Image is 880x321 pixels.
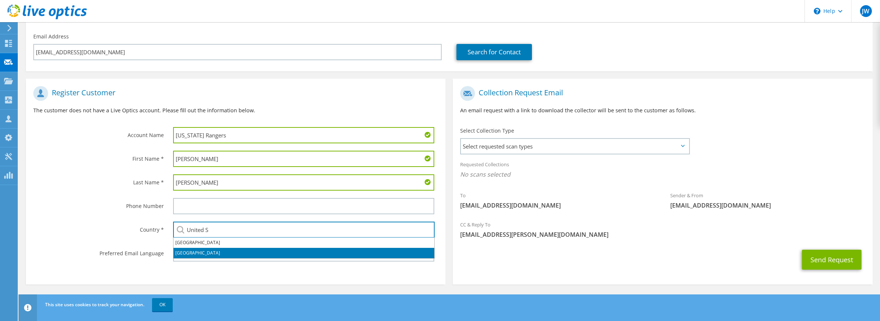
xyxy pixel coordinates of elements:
svg: \n [814,8,820,14]
a: Search for Contact [456,44,532,60]
p: An email request with a link to download the collector will be sent to the customer as follows. [460,106,865,115]
span: [EMAIL_ADDRESS][DOMAIN_NAME] [670,201,865,209]
label: Account Name [33,127,164,139]
p: The customer does not have a Live Optics account. Please fill out the information below. [33,106,438,115]
span: This site uses cookies to track your navigation. [45,301,144,308]
label: Phone Number [33,198,164,210]
label: Preferred Email Language [33,245,164,257]
label: Last Name * [33,174,164,186]
div: CC & Reply To [453,217,872,242]
span: Select requested scan types [461,139,689,154]
div: To [453,188,662,213]
label: First Name * [33,151,164,163]
label: Country * [33,222,164,233]
span: [EMAIL_ADDRESS][DOMAIN_NAME] [460,201,655,209]
label: Select Collection Type [460,127,514,134]
label: Email Address [33,33,69,40]
h1: Collection Request Email [460,86,861,101]
div: Requested Collections [453,157,872,184]
li: [GEOGRAPHIC_DATA] [173,238,434,248]
a: OK [152,298,173,311]
span: [EMAIL_ADDRESS][PERSON_NAME][DOMAIN_NAME] [460,230,865,239]
span: JW [860,5,872,17]
span: No scans selected [460,170,865,178]
button: Send Request [802,250,862,270]
h1: Register Customer [33,86,434,101]
li: [GEOGRAPHIC_DATA] [173,248,434,258]
div: Sender & From [663,188,873,213]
